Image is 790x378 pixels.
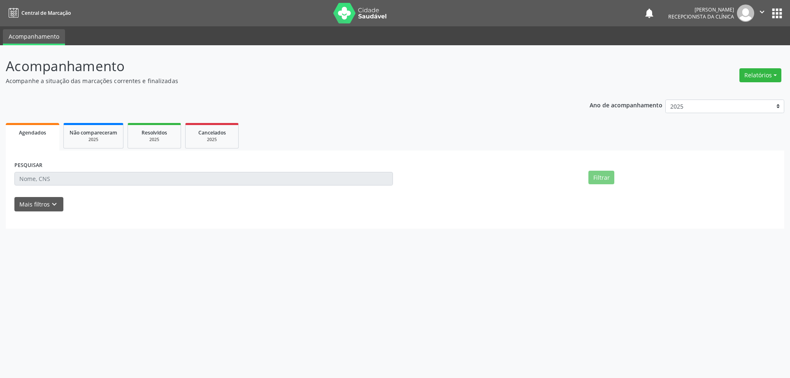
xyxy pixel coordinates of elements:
span: Cancelados [198,129,226,136]
div: 2025 [134,137,175,143]
a: Acompanhamento [3,29,65,45]
div: [PERSON_NAME] [668,6,734,13]
a: Central de Marcação [6,6,71,20]
span: Central de Marcação [21,9,71,16]
p: Acompanhe a situação das marcações correntes e finalizadas [6,77,551,85]
div: 2025 [70,137,117,143]
button:  [754,5,770,22]
input: Nome, CNS [14,172,393,186]
button: Relatórios [739,68,781,82]
button: apps [770,6,784,21]
span: Recepcionista da clínica [668,13,734,20]
p: Acompanhamento [6,56,551,77]
i: keyboard_arrow_down [50,200,59,209]
button: Filtrar [588,171,614,185]
span: Resolvidos [142,129,167,136]
button: notifications [644,7,655,19]
i:  [757,7,767,16]
label: PESQUISAR [14,159,42,172]
span: Não compareceram [70,129,117,136]
span: Agendados [19,129,46,136]
button: Mais filtroskeyboard_arrow_down [14,197,63,211]
p: Ano de acompanhamento [590,100,662,110]
img: img [737,5,754,22]
div: 2025 [191,137,232,143]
